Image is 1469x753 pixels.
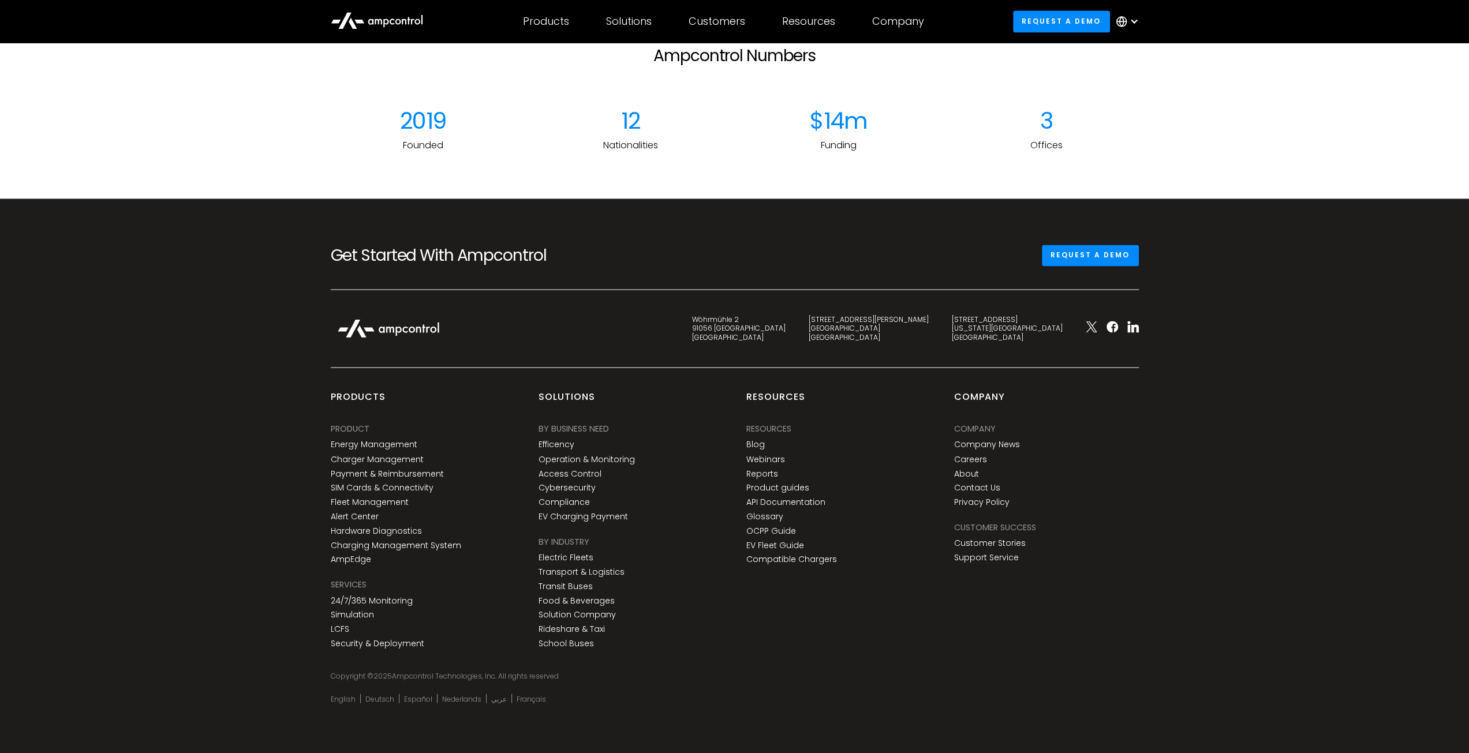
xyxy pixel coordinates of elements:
[539,139,723,152] p: Nationalities
[746,391,805,413] div: Resources
[746,511,783,521] a: Glossary
[954,107,1139,134] div: 3
[331,511,379,521] a: Alert Center
[872,15,924,28] div: Company
[331,422,369,435] div: PRODUCT
[539,497,590,507] a: Compliance
[331,497,409,507] a: Fleet Management
[954,469,979,478] a: About
[331,526,422,535] a: Hardware Diagnostics
[517,694,546,703] a: Français
[331,454,424,464] a: Charger Management
[746,422,791,435] div: Resources
[606,15,652,28] div: Solutions
[954,538,1026,548] a: Customer Stories
[539,595,615,605] a: Food & Beverages
[954,139,1139,152] p: Offices
[331,609,374,619] a: Simulation
[331,671,1139,680] div: Copyright © Ampcontrol Technologies, Inc. All rights reserved
[746,526,796,535] a: OCPP Guide
[954,482,1000,492] a: Contact Us
[539,567,625,576] a: Transport & Logistics
[331,469,444,478] a: Payment & Reimbursement
[331,139,515,152] p: Founded
[539,638,594,648] a: School Buses
[692,315,786,342] div: Wöhrmühle 2 91056 [GEOGRAPHIC_DATA] [GEOGRAPHIC_DATA]
[523,15,569,28] div: Products
[746,469,778,478] a: Reports
[539,511,628,521] a: EV Charging Payment
[404,694,432,703] a: Español
[809,315,929,342] div: [STREET_ADDRESS][PERSON_NAME] [GEOGRAPHIC_DATA] [GEOGRAPHIC_DATA]
[689,15,745,28] div: Customers
[954,422,996,435] div: Company
[746,139,931,152] p: Funding
[746,540,804,550] a: EV Fleet Guide
[331,638,424,648] a: Security & Deployment
[539,107,723,134] div: 12
[954,497,1010,507] a: Privacy Policy
[954,440,1020,449] a: Company News
[782,15,835,28] div: Resources
[539,581,593,591] a: Transit Buses
[954,454,987,464] a: Careers
[331,624,349,634] a: LCFS
[539,391,595,413] div: Solutions
[539,454,635,464] a: Operation & Monitoring
[491,694,507,703] a: عربي
[331,391,386,413] div: products
[331,554,371,564] a: AmpEdge
[1042,245,1139,266] a: Request a demo
[331,578,367,590] div: SERVICES
[365,694,394,703] a: Deutsch
[539,440,574,449] a: Efficency
[954,552,1019,562] a: Support Service
[331,595,413,605] a: 24/7/365 Monitoring
[331,246,585,265] h2: Get Started With Ampcontrol
[539,482,596,492] a: Cybersecurity
[746,454,785,464] a: Webinars
[539,422,609,435] div: BY BUSINESS NEED
[331,482,433,492] a: SIM Cards & Connectivity
[331,107,515,134] div: 2019
[373,670,392,680] span: 2025
[539,46,931,66] h2: Ampcontrol Numbers
[331,540,461,550] a: Charging Management System
[746,554,837,564] a: Compatible Chargers
[746,440,765,449] a: Blog
[746,482,809,492] a: Product guides
[1013,10,1110,32] a: Request a demo
[954,520,1036,533] div: Customer success
[539,609,616,619] a: Solution Company
[952,315,1063,342] div: [STREET_ADDRESS] [US_STATE][GEOGRAPHIC_DATA] [GEOGRAPHIC_DATA]
[954,391,1005,413] div: Company
[539,624,605,634] a: Rideshare & Taxi
[746,107,931,134] div: $14m
[331,313,446,344] img: Ampcontrol Logo
[331,440,417,449] a: Energy Management
[331,694,356,703] a: English
[539,552,593,562] a: Electric Fleets
[746,497,825,507] a: API Documentation
[539,469,601,478] a: Access Control
[442,694,481,703] a: Nederlands
[539,535,589,548] div: BY INDUSTRY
